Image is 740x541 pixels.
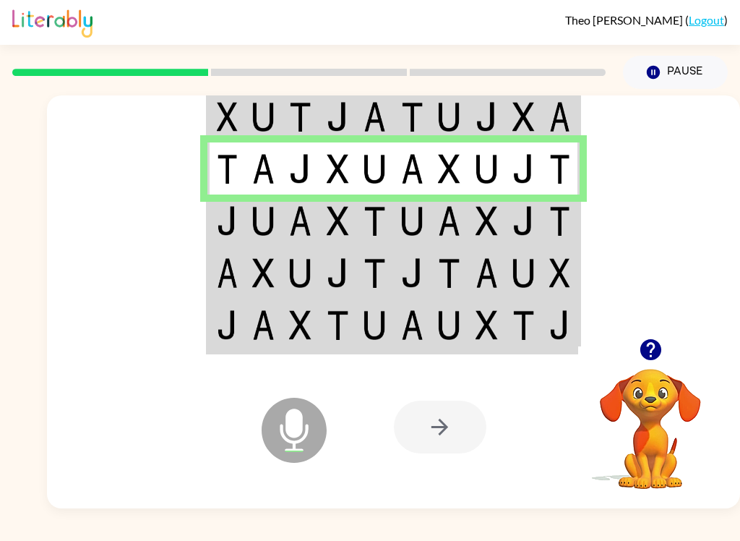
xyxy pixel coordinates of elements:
[401,102,423,132] img: t
[363,102,386,132] img: a
[476,206,498,236] img: x
[252,102,275,132] img: u
[578,346,723,491] video: Your browser must support playing .mp4 files to use Literably. Please try using another browser.
[289,206,311,236] img: a
[327,310,349,340] img: t
[476,258,498,288] img: a
[438,102,460,132] img: u
[363,154,386,184] img: u
[289,310,311,340] img: x
[438,154,460,184] img: x
[327,154,349,184] img: x
[512,258,535,288] img: u
[289,154,311,184] img: j
[512,102,535,132] img: x
[549,154,570,184] img: t
[689,13,724,27] a: Logout
[476,102,498,132] img: j
[252,258,275,288] img: x
[549,102,570,132] img: a
[512,310,535,340] img: t
[623,56,728,89] button: Pause
[476,310,498,340] img: x
[549,310,570,340] img: j
[217,310,238,340] img: j
[252,310,275,340] img: a
[289,258,311,288] img: u
[327,206,349,236] img: x
[565,13,728,27] div: ( )
[363,258,386,288] img: t
[438,206,460,236] img: a
[476,154,498,184] img: u
[327,102,349,132] img: j
[565,13,685,27] span: Theo [PERSON_NAME]
[363,310,386,340] img: u
[512,154,535,184] img: j
[217,206,238,236] img: j
[217,102,238,132] img: x
[401,258,423,288] img: j
[217,258,238,288] img: a
[512,206,535,236] img: j
[438,310,460,340] img: u
[289,102,311,132] img: t
[252,154,275,184] img: a
[363,206,386,236] img: t
[401,310,423,340] img: a
[401,154,423,184] img: a
[327,258,349,288] img: j
[401,206,423,236] img: u
[549,258,570,288] img: x
[252,206,275,236] img: u
[438,258,460,288] img: t
[549,206,570,236] img: t
[12,6,92,38] img: Literably
[217,154,238,184] img: t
